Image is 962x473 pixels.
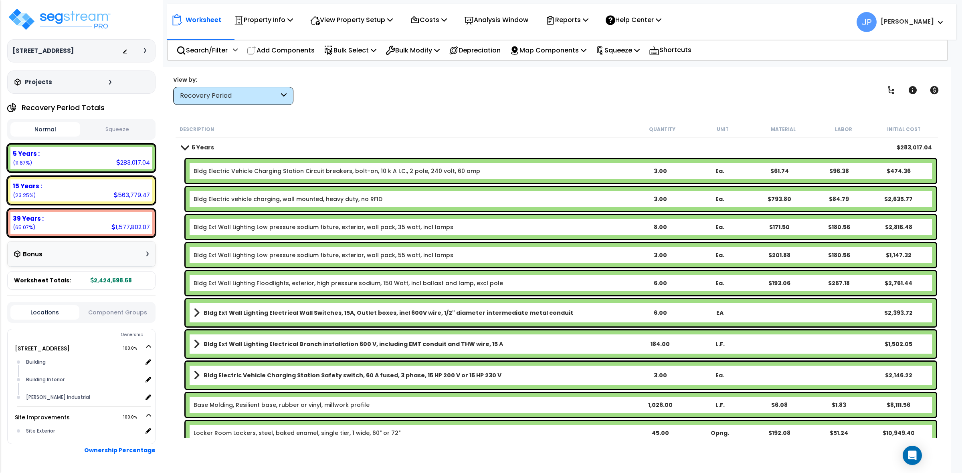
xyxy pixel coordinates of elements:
[24,426,142,436] div: Site Exterior
[194,195,382,203] a: Individual Item
[204,371,501,379] b: Bldg Electric Vehicle Charging Station Safety switch, 60 A fused, 3 phase, 15 HP 200 V or 15 HP 2...
[835,126,852,133] small: Labor
[123,344,144,353] span: 100.0%
[247,45,315,56] p: Add Components
[691,340,750,348] div: L.F.
[869,371,928,379] div: $2,146.22
[10,305,79,320] button: Locations
[869,401,928,409] div: $8,111.56
[869,340,928,348] div: $1,502.05
[771,126,796,133] small: Material
[869,167,928,175] div: $474.36
[810,223,869,231] div: $180.56
[111,223,150,231] div: 1,577,802.07
[631,340,690,348] div: 184.00
[84,446,156,454] b: Ownership Percentage
[24,330,155,340] div: Ownership
[243,41,319,60] div: Add Components
[750,401,809,409] div: $6.08
[691,195,750,203] div: Ea.
[810,429,869,437] div: $51.24
[869,251,928,259] div: $1,147.32
[691,371,750,379] div: Ea.
[464,14,528,25] p: Analysis Window
[13,182,42,190] b: 15 Years :
[810,279,869,287] div: $267.18
[204,309,573,317] b: Bldg Ext Wall Lighting Electrical Wall Switches, 15A, Outlet boxes, incl 600V wire, 1/2" diameter...
[194,401,370,409] a: Individual Item
[194,223,453,231] a: Individual Item
[13,159,32,166] small: (11.67%)
[310,14,393,25] p: View Property Setup
[194,338,630,350] a: Assembly Title
[857,12,877,32] span: JP
[194,167,480,175] a: Individual Item
[24,357,142,367] div: Building
[750,223,809,231] div: $171.50
[546,14,588,25] p: Reports
[631,279,690,287] div: 6.00
[631,401,690,409] div: 1,026.00
[25,78,52,86] h3: Projects
[631,167,690,175] div: 3.00
[869,223,928,231] div: $2,816.48
[449,45,501,56] p: Depreciation
[691,401,750,409] div: L.F.
[869,195,928,203] div: $2,635.77
[194,279,503,287] a: Individual Item
[903,446,922,465] div: Open Intercom Messenger
[180,91,279,101] div: Recovery Period
[91,276,132,284] b: 2,424,598.58
[116,158,150,167] div: 283,017.04
[691,279,750,287] div: Ea.
[869,429,928,437] div: $10,949.40
[649,44,691,56] p: Shortcuts
[173,76,293,84] div: View by:
[82,123,152,137] button: Squeeze
[24,375,142,384] div: Building Interior
[7,7,111,31] img: logo_pro_r.png
[10,122,80,137] button: Normal
[887,126,921,133] small: Initial Cost
[176,45,228,56] p: Search/Filter
[869,309,928,317] div: $2,393.72
[24,392,142,402] div: [PERSON_NAME] Industrial
[13,224,35,231] small: (65.07%)
[631,251,690,259] div: 3.00
[12,47,74,55] h3: [STREET_ADDRESS]
[691,251,750,259] div: Ea.
[810,251,869,259] div: $180.56
[631,309,690,317] div: 6.00
[15,413,70,421] a: Site Improvements 100.0%
[13,192,36,199] small: (23.25%)
[606,14,661,25] p: Help Center
[750,429,809,437] div: $192.08
[596,45,640,56] p: Squeeze
[192,143,214,151] b: 5 Years
[510,45,586,56] p: Map Components
[897,143,932,151] div: $283,017.04
[14,276,71,284] span: Worksheet Totals:
[750,167,809,175] div: $61.74
[15,344,70,352] a: [STREET_ADDRESS] 100.0%
[123,413,144,422] span: 100.0%
[631,371,690,379] div: 3.00
[750,251,809,259] div: $201.88
[194,429,400,437] a: Individual Item
[631,195,690,203] div: 3.00
[13,214,44,223] b: 39 Years :
[186,14,221,25] p: Worksheet
[410,14,447,25] p: Costs
[445,41,505,60] div: Depreciation
[83,308,152,317] button: Component Groups
[691,167,750,175] div: Ea.
[23,251,42,258] h3: Bonus
[810,401,869,409] div: $1.83
[114,191,150,199] div: 563,779.47
[691,309,750,317] div: EA
[631,429,690,437] div: 45.00
[645,40,696,60] div: Shortcuts
[234,14,293,25] p: Property Info
[324,45,376,56] p: Bulk Select
[881,17,934,26] b: [PERSON_NAME]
